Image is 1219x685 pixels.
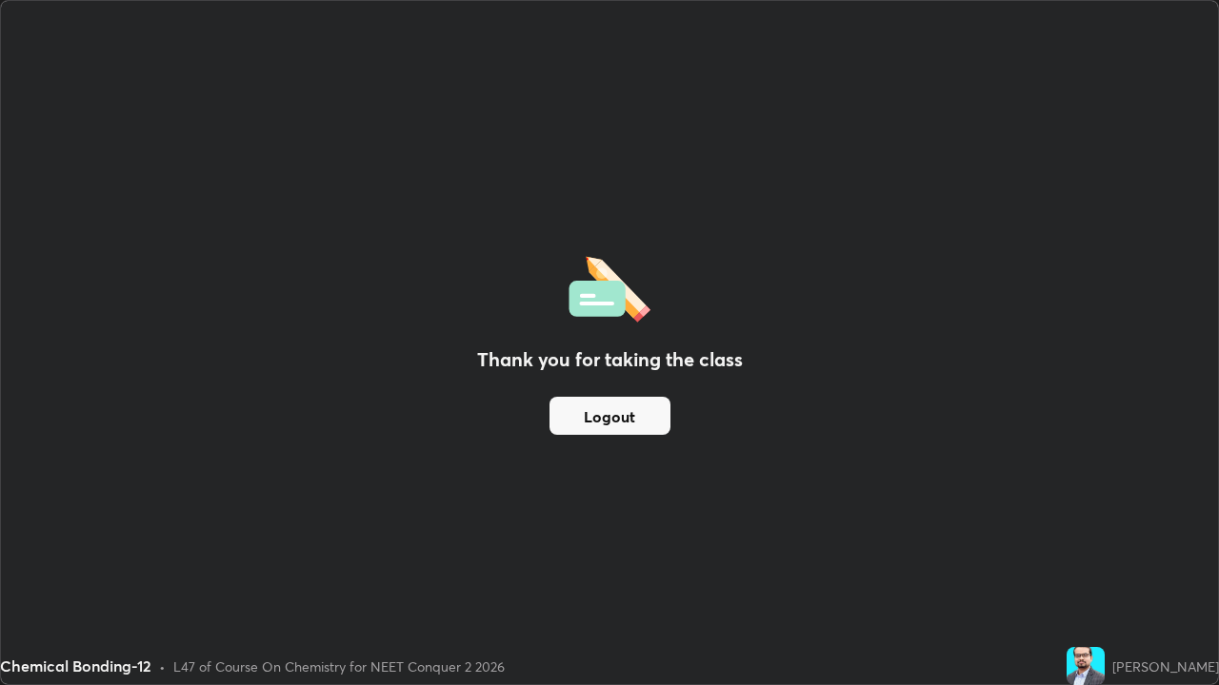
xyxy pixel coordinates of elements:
img: 575f463803b64d1597248aa6fa768815.jpg [1067,647,1105,685]
h2: Thank you for taking the class [477,345,743,374]
img: offlineFeedback.1438e8b3.svg [569,250,650,323]
div: [PERSON_NAME] [1112,656,1219,676]
button: Logout [550,397,670,435]
div: L47 of Course On Chemistry for NEET Conquer 2 2026 [173,656,505,676]
div: • [159,656,166,676]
